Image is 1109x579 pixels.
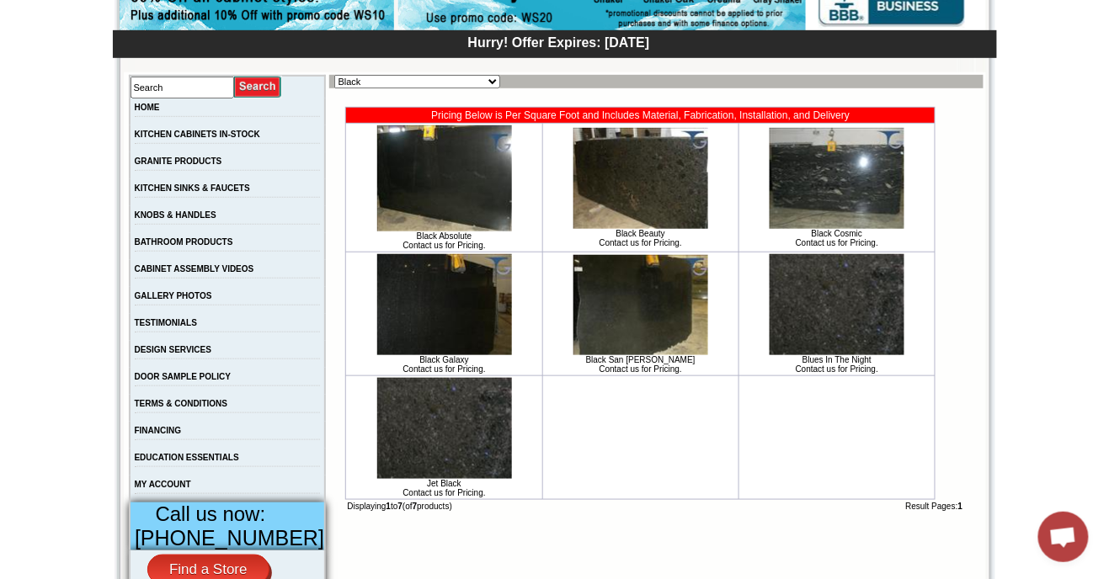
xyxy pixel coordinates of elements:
[135,453,239,462] a: EDUCATION ESSENTIALS
[135,526,324,550] span: [PHONE_NUMBER]
[135,291,212,300] a: GALLERY PHOTOS
[135,103,160,112] a: HOME
[543,124,738,252] td: Black Beauty Contact us for Pricing.
[398,502,403,511] b: 7
[135,130,260,139] a: KITCHEN CABINETS IN-STOCK
[135,157,222,166] a: GRANITE PRODUCTS
[346,108,935,123] td: Pricing Below is Per Square Foot and Includes Material, Fabrication, Installation, and Delivery
[739,252,935,375] td: Blues In The Night Contact us for Pricing.
[135,372,231,381] a: DOOR SAMPLE POLICY
[156,502,266,525] span: Call us now:
[413,502,418,511] b: 7
[958,502,963,511] b: 1
[387,502,392,511] b: 1
[346,124,541,252] td: Black Absolute Contact us for Pricing.
[739,124,935,252] td: Black Cosmic Contact us for Pricing.
[135,345,212,354] a: DESIGN SERVICES
[135,237,233,247] a: BATHROOM PRODUCTS
[346,252,541,375] td: Black Galaxy Contact us for Pricing.
[135,264,254,274] a: CABINET ASSEMBLY VIDEOS
[135,399,228,408] a: TERMS & CONDITIONS
[346,376,541,499] td: Jet Black Contact us for Pricing.
[121,33,997,50] div: Hurry! Offer Expires: [DATE]
[543,252,738,375] td: Black San [PERSON_NAME] Contact us for Pricing.
[234,76,282,98] input: Submit
[135,480,191,489] a: MY ACCOUNT
[738,500,967,513] td: Result Pages:
[135,318,197,327] a: TESTIMONIALS
[135,426,182,435] a: FINANCING
[345,500,738,513] td: Displaying to (of products)
[135,210,216,220] a: KNOBS & HANDLES
[1038,512,1089,562] a: Open chat
[135,183,250,193] a: KITCHEN SINKS & FAUCETS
